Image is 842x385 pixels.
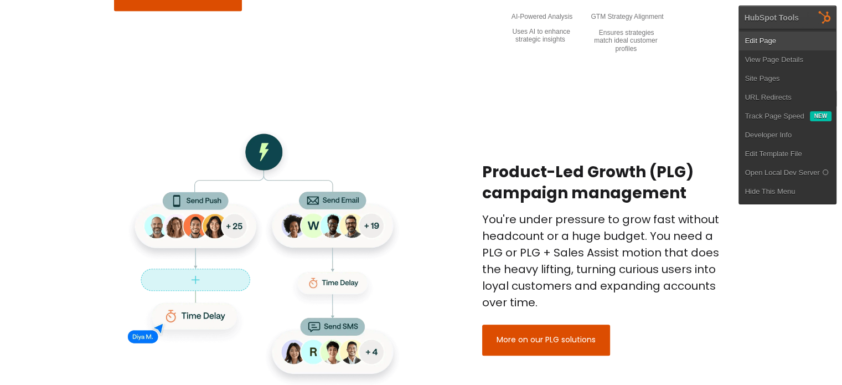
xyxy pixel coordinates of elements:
[739,182,836,201] a: Hide This Menu
[29,29,122,38] div: Domain: [DOMAIN_NAME]
[813,6,836,29] img: HubSpot Tools Menu Toggle
[482,162,729,204] h2: Product-Led Growth (PLG) campaign management
[744,13,799,23] div: HubSpot Tools
[482,211,729,311] p: You're under pressure to grow fast without headcount or a huge budget. You need a PLG or PLG + Sa...
[18,18,27,27] img: logo_orange.svg
[30,64,39,73] img: tab_domain_overview_orange.svg
[739,163,836,182] a: Open Local Dev Server
[739,126,836,145] a: Developer Info
[738,6,836,204] div: HubSpot Tools Edit PageView Page DetailsSite PagesURL Redirects Track Page Speed New Developer In...
[31,18,54,27] div: v 4.0.25
[739,88,836,107] a: URL Redirects
[482,325,610,356] a: More on our PLG solutions
[810,111,831,121] div: New
[739,32,836,50] a: Edit Page
[18,29,27,38] img: website_grey.svg
[739,107,809,126] a: Track Page Speed
[739,145,836,163] a: Edit Template File
[739,69,836,88] a: Site Pages
[739,50,836,69] a: View Page Details
[42,65,99,73] div: Domain Overview
[122,65,187,73] div: Keywords by Traffic
[110,64,119,73] img: tab_keywords_by_traffic_grey.svg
